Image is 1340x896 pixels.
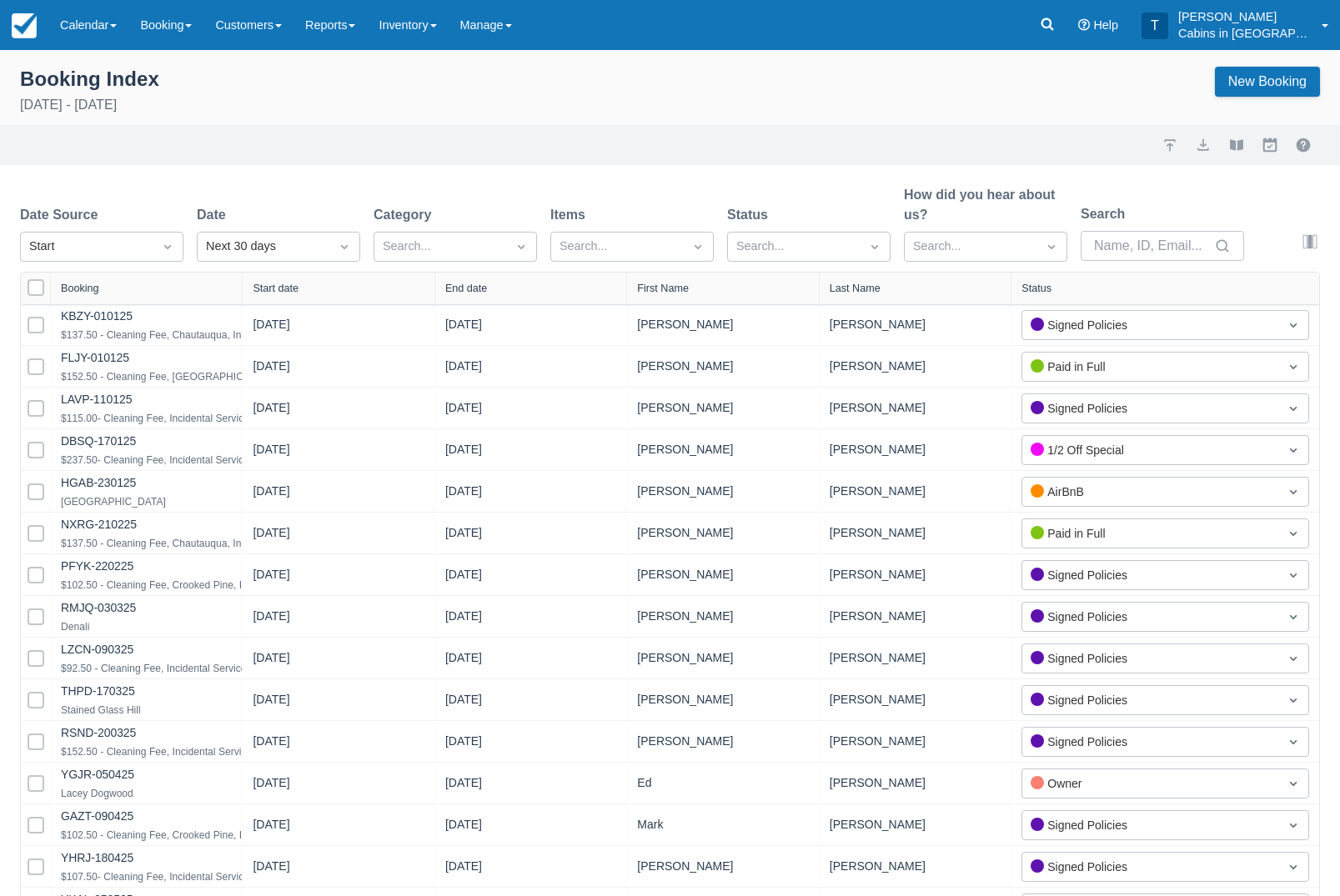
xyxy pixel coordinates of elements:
div: AirBnB [1031,483,1270,501]
div: Mark [637,814,808,835]
span: Dropdown icon [1285,817,1302,833]
span: Dropdown icon [1285,858,1302,875]
a: import [1160,135,1180,155]
div: [DATE] [445,358,482,382]
a: RSND-200325 [61,726,136,739]
div: [DATE] [445,733,482,757]
a: FLJY-010125 [61,351,129,364]
span: Dropdown icon [1285,608,1302,625]
div: [DATE] [445,774,482,798]
div: [DATE] [445,316,482,340]
div: [PERSON_NAME] [637,606,808,627]
label: Search [1081,204,1132,224]
span: Dropdown icon [1285,692,1302,708]
div: $102.50 - Cleaning Fee, Crooked Pine, Incidental Service Fee [61,575,339,595]
div: [DATE] [253,816,289,840]
div: [PERSON_NAME] [830,439,1001,460]
div: [DATE] [445,608,482,632]
div: [PERSON_NAME] [830,814,1001,835]
a: GAZT-090425 [61,809,133,823]
span: Dropdown icon [1285,358,1302,375]
div: [PERSON_NAME] [830,314,1001,335]
div: $152.50 - Cleaning Fee, [GEOGRAPHIC_DATA], Incidental Service Fee [61,367,383,387]
div: [PERSON_NAME] [830,773,1001,793]
div: [PERSON_NAME] [830,606,1001,627]
label: Items [550,205,592,225]
label: Status [727,205,775,225]
label: Date [197,205,233,225]
span: Dropdown icon [1285,317,1302,333]
img: checkfront-main-nav-mini-logo.png [12,13,37,38]
div: [DATE] [253,358,289,382]
div: [DATE] [445,399,482,423]
div: Signed Policies [1031,858,1270,876]
div: $92.50 - Cleaning Fee, Incidental Service Fee, [GEOGRAPHIC_DATA] [61,658,378,678]
div: [DATE] [445,524,482,548]
div: [PERSON_NAME] [637,356,808,377]
i: Help [1078,19,1090,31]
div: [DATE] [253,524,289,548]
button: export [1193,135,1213,155]
div: [DATE] [253,441,289,465]
div: Signed Policies [1031,399,1270,418]
div: Denali [61,617,136,637]
div: [DATE] [445,649,482,673]
div: [DATE] [445,441,482,465]
div: [DATE] [445,691,482,715]
span: Dropdown icon [1285,442,1302,458]
a: NXRG-210225 [61,518,137,531]
div: [PERSON_NAME] [830,731,1001,752]
div: Start [29,238,144,256]
div: T [1142,13,1168,39]
div: [DATE] [253,483,289,507]
div: [DATE] [253,649,289,673]
label: Category [374,205,438,225]
div: [DATE] [445,858,482,882]
div: Signed Policies [1031,316,1270,334]
div: $102.50 - Cleaning Fee, Crooked Pine, Incidental Service Fee [61,825,339,845]
div: [PERSON_NAME] [637,689,808,710]
div: Booking [61,283,99,294]
div: [PERSON_NAME] [637,439,808,460]
a: LZCN-090325 [61,643,133,656]
span: Dropdown icon [1285,567,1302,583]
div: [PERSON_NAME] [637,398,808,418]
div: $115.00- Cleaning Fee, Incidental Service Fee, The [GEOGRAPHIC_DATA] at [GEOGRAPHIC_DATA] [61,408,519,428]
div: [DATE] [445,816,482,840]
span: Dropdown icon [336,238,353,255]
div: Next 30 days [206,238,321,256]
div: [PERSON_NAME] [830,689,1001,710]
div: Signed Policies [1031,816,1270,834]
div: Signed Policies [1031,608,1270,626]
div: [DATE] [253,566,289,590]
span: Dropdown icon [690,238,706,255]
div: 1/2 Off Special [1031,441,1270,459]
label: Date Source [20,205,104,225]
div: Owner [1031,774,1270,793]
span: Dropdown icon [1285,483,1302,500]
div: [DATE] [445,483,482,507]
span: Help [1093,18,1118,32]
div: Paid in Full [1031,358,1270,376]
div: [PERSON_NAME] [830,481,1001,502]
span: Dropdown icon [1285,400,1302,417]
div: Stained Glass Hill [61,700,141,720]
div: [PERSON_NAME] [637,314,808,335]
div: Lacey Dogwood [61,783,134,803]
div: [DATE] [253,691,289,715]
div: End date [445,283,487,294]
a: YHRJ-180425 [61,851,133,864]
span: Dropdown icon [159,238,176,255]
div: $137.50 - Cleaning Fee, Chautauqua, Incidental Service Fee, Pet Fee [61,325,374,345]
div: Paid in Full [1031,524,1270,543]
div: $137.50 - Cleaning Fee, Chautauqua, Incidental Service Fee [61,533,333,553]
input: Name, ID, Email... [1094,231,1211,261]
p: Cabins in [GEOGRAPHIC_DATA] [1178,25,1312,42]
div: [DATE] [253,733,289,757]
p: [PERSON_NAME] [1178,8,1312,25]
div: $107.50- Cleaning Fee, Incidental Service Fee, Lookout at [GEOGRAPHIC_DATA] [61,867,430,887]
a: PFYK-220225 [61,559,133,573]
span: Dropdown icon [1285,775,1302,792]
span: Dropdown icon [1285,733,1302,750]
div: Signed Policies [1031,566,1270,584]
